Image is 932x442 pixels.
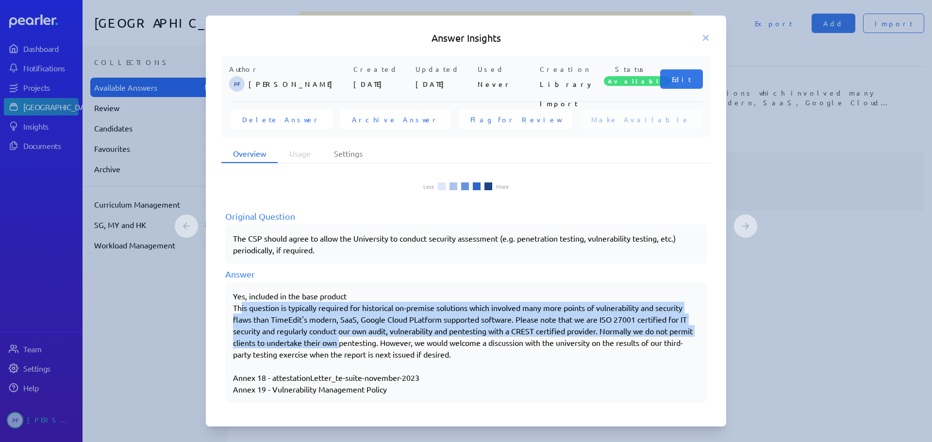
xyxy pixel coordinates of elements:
[233,290,699,395] div: Yes, included in the base product This question is typically required for historical on-premise s...
[242,115,321,124] span: Delete Answer
[602,64,660,74] p: Status
[352,115,439,124] span: Archive Answer
[478,74,536,94] p: Never
[423,183,434,189] li: Less
[249,74,349,94] p: [PERSON_NAME]
[340,110,451,129] button: Archive Answer
[459,110,572,129] button: Flag for Review
[229,64,349,74] p: Author
[540,74,598,94] p: Library Import
[221,145,278,163] li: Overview
[225,267,707,280] div: Answer
[540,64,598,74] p: Creation
[416,64,474,74] p: Updated
[478,64,536,74] p: Used
[231,110,333,129] button: Delete Answer
[604,76,671,86] span: Available
[175,214,198,238] button: Previous Answer
[278,145,322,163] li: Usage
[496,183,509,189] li: More
[734,214,757,238] button: Next Answer
[221,31,711,45] h5: Answer Insights
[233,232,699,256] p: The CSP should agree to allow the University to conduct security assessment (e.g. penetration tes...
[353,64,412,74] p: Created
[322,145,374,163] li: Settings
[672,74,691,84] span: Edit
[225,210,707,223] div: Original Question
[470,115,560,124] span: Flag for Review
[353,74,412,94] p: [DATE]
[660,69,703,89] button: Edit
[416,74,474,94] p: [DATE]
[591,115,690,124] span: Make Available
[580,110,701,129] button: Make Available
[229,76,245,92] span: Patrick Flynn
